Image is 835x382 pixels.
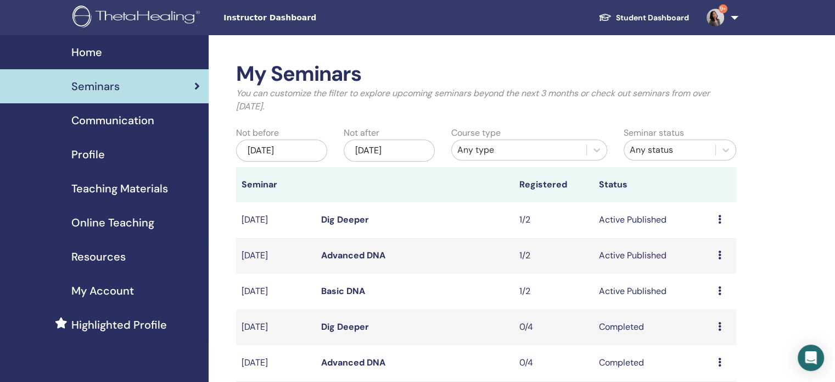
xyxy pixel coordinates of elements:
p: You can customize the filter to explore upcoming seminars beyond the next 3 months or check out s... [236,87,736,113]
td: [DATE] [236,309,316,345]
img: default.jpg [707,9,724,26]
a: Dig Deeper [321,321,369,333]
label: Seminar status [624,126,684,140]
td: [DATE] [236,202,316,238]
span: Instructor Dashboard [223,12,388,24]
span: Resources [71,248,126,265]
a: Student Dashboard [590,8,698,28]
span: Communication [71,112,154,129]
td: Active Published [593,274,713,309]
img: logo.png [72,5,204,30]
span: Profile [71,146,105,163]
a: Advanced DNA [321,357,385,368]
div: Any status [630,143,710,157]
div: Any type [457,143,581,157]
td: Completed [593,309,713,345]
td: Active Published [593,238,713,274]
label: Not after [344,126,379,140]
td: 1/2 [514,238,593,274]
td: [DATE] [236,238,316,274]
span: My Account [71,283,134,299]
label: Course type [451,126,501,140]
span: Highlighted Profile [71,317,167,333]
span: Home [71,44,102,60]
th: Status [593,167,713,202]
img: graduation-cap-white.svg [598,13,612,22]
span: 9+ [719,4,727,13]
th: Registered [514,167,593,202]
td: Completed [593,345,713,381]
td: [DATE] [236,345,316,381]
a: Dig Deeper [321,214,369,225]
td: 0/4 [514,345,593,381]
a: Basic DNA [321,285,365,297]
th: Seminar [236,167,316,202]
span: Teaching Materials [71,180,168,197]
td: Active Published [593,202,713,238]
td: 0/4 [514,309,593,345]
div: [DATE] [344,140,435,162]
a: Advanced DNA [321,250,385,261]
div: [DATE] [236,140,327,162]
span: Online Teaching [71,214,154,231]
span: Seminars [71,78,120,95]
td: [DATE] [236,274,316,309]
td: 1/2 [514,274,593,309]
label: Not before [236,126,279,140]
td: 1/2 [514,202,593,238]
h2: My Seminars [236,62,736,87]
div: Open Intercom Messenger [798,345,824,371]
